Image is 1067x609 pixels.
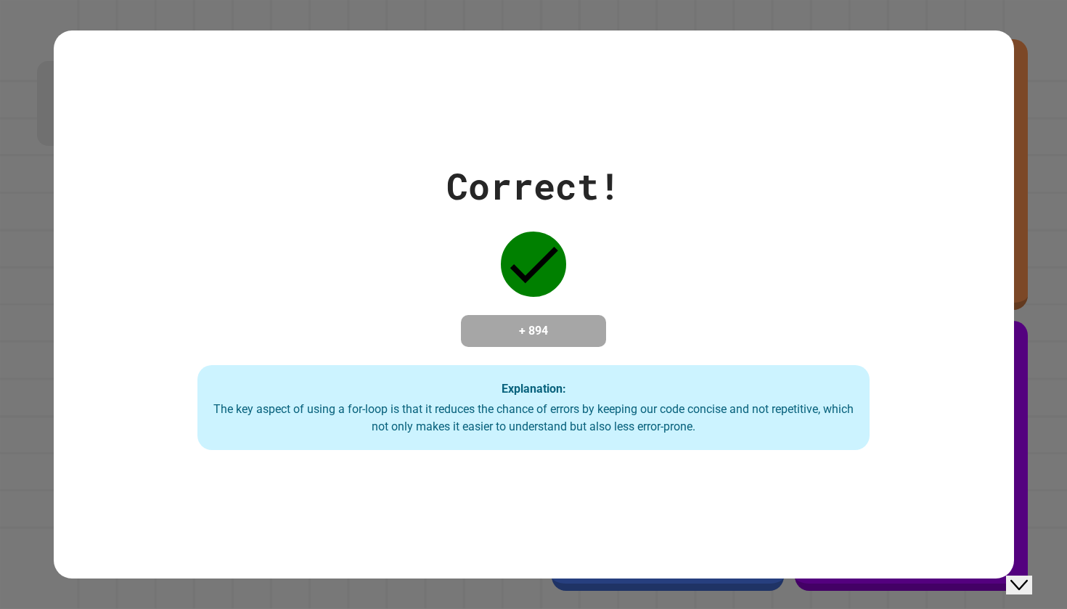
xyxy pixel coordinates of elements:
div: Correct! [446,159,621,213]
strong: Explanation: [502,381,566,395]
iframe: chat widget [1006,551,1052,594]
iframe: chat widget [690,175,1052,538]
div: The key aspect of using a for-loop is that it reduces the chance of errors by keeping our code co... [212,401,855,436]
iframe: chat widget [690,555,1052,587]
h4: + 894 [475,322,592,340]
